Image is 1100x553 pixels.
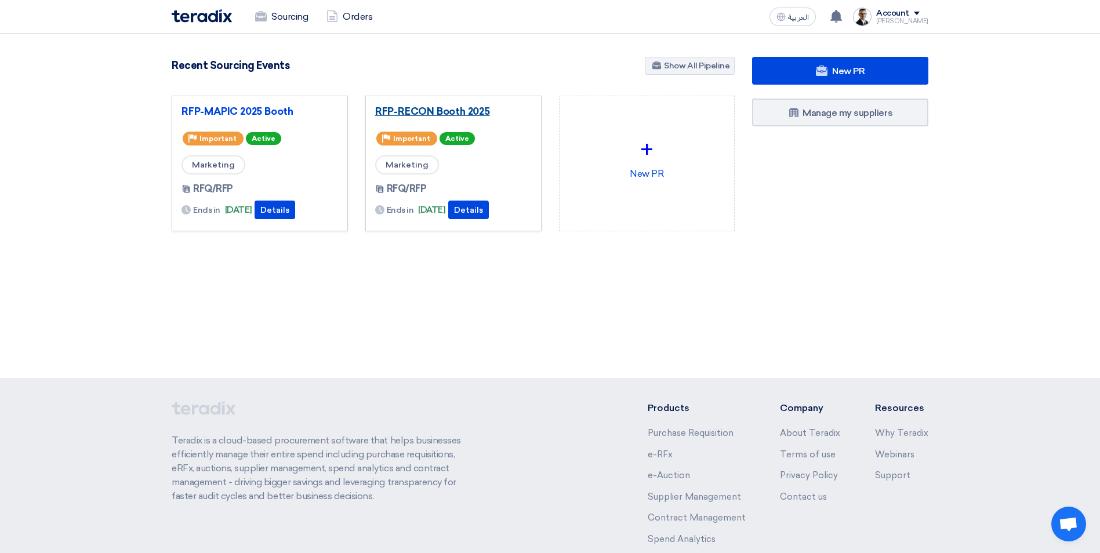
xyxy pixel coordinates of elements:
a: Show All Pipeline [645,57,735,75]
span: Marketing [181,155,245,174]
a: Supplier Management [648,492,741,502]
a: Webinars [875,449,914,460]
a: Contact us [780,492,827,502]
a: e-Auction [648,470,690,481]
a: Why Teradix [875,428,928,438]
a: Open chat [1051,507,1086,541]
span: العربية [788,13,809,21]
span: New PR [832,66,865,77]
img: Jamal_pic_no_background_1753695917957.png [853,8,872,26]
span: Active [246,132,281,145]
span: Marketing [375,155,439,174]
button: Details [255,201,295,219]
a: e-RFx [648,449,673,460]
a: Spend Analytics [648,534,716,544]
button: العربية [769,8,816,26]
a: Terms of use [780,449,836,460]
span: RFQ/RFP [193,182,233,196]
p: Teradix is a cloud-based procurement software that helps businesses efficiently manage their enti... [172,434,474,503]
a: Purchase Requisition [648,428,734,438]
div: + [569,132,725,167]
a: About Teradix [780,428,840,438]
a: Support [875,470,910,481]
span: [DATE] [418,203,445,217]
a: Manage my suppliers [752,99,928,126]
span: RFQ/RFP [387,182,427,196]
a: Orders [317,4,382,30]
span: Ends in [387,204,414,216]
span: [DATE] [225,203,252,217]
div: Account [876,9,909,19]
a: Contract Management [648,512,746,523]
img: Teradix logo [172,9,232,23]
a: RFP-RECON Booth 2025 [375,105,532,117]
li: Resources [875,401,928,415]
span: Important [393,134,430,143]
a: Privacy Policy [780,470,838,481]
div: New PR [569,105,725,208]
li: Company [780,401,840,415]
span: Important [199,134,237,143]
button: Details [448,201,489,219]
li: Products [648,401,746,415]
span: Ends in [193,204,220,216]
a: RFP-MAPIC 2025 Booth [181,105,338,117]
div: [PERSON_NAME] [876,18,928,24]
h4: Recent Sourcing Events [172,59,289,72]
span: Active [440,132,475,145]
a: Sourcing [246,4,317,30]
